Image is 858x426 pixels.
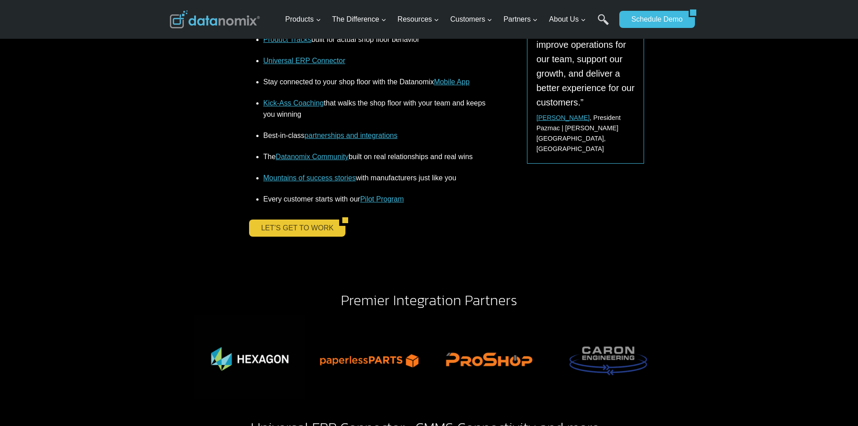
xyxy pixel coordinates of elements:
img: Datanomix + ProShop ERP [433,315,545,399]
a: Search [598,14,609,34]
span: , President [536,114,621,121]
a: Kick-Ass Coaching [263,99,324,107]
img: Datanomix + Paperless Parts [313,315,425,399]
img: Datanomix + Hexagon Manufacturing Intelligence [194,315,306,399]
a: Universal ERP Connector [263,57,345,64]
a: Schedule Demo [619,11,689,28]
span: Pazmac | [PERSON_NAME][GEOGRAPHIC_DATA], [GEOGRAPHIC_DATA] [536,124,618,152]
li: The built on real relationships and real wins [263,147,487,168]
div: Photo Gallery Carousel [194,315,664,399]
li: built for actual shop floor behavior [263,29,487,50]
div: 6 of 6 [552,315,664,399]
div: 5 of 6 [433,315,545,399]
span: The Difference [332,14,386,25]
a: partnerships and integrations [304,132,397,139]
span: Products [285,14,321,25]
a: Pilot Program [360,195,404,203]
a: LET’S GET TO WORK [249,220,340,237]
li: Best-in-class [263,125,487,147]
h2: Premier Integration Partners [170,293,689,307]
li: Stay connected to your shop floor with the Datanomix [263,71,487,92]
a: Product Tracks [263,36,312,43]
img: Datanomix + Caron Engineering [552,315,664,399]
a: [PERSON_NAME] [536,114,590,121]
img: Datanomix [170,10,260,28]
span: Customers [450,14,492,25]
a: Datanomix Community [276,153,349,160]
li: Every customer starts with our [263,189,487,205]
li: with manufacturers just like you [263,168,487,189]
a: Mountains of success stories [263,174,356,182]
a: Mobile App [434,78,469,86]
nav: Primary Navigation [281,5,615,34]
span: Partners [504,14,538,25]
span: Resources [398,14,439,25]
span: About Us [549,14,586,25]
div: 4 of 6 [313,315,425,399]
li: that walks the shop floor with your team and keeps you winning [263,92,487,125]
div: 3 of 6 [194,315,306,399]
